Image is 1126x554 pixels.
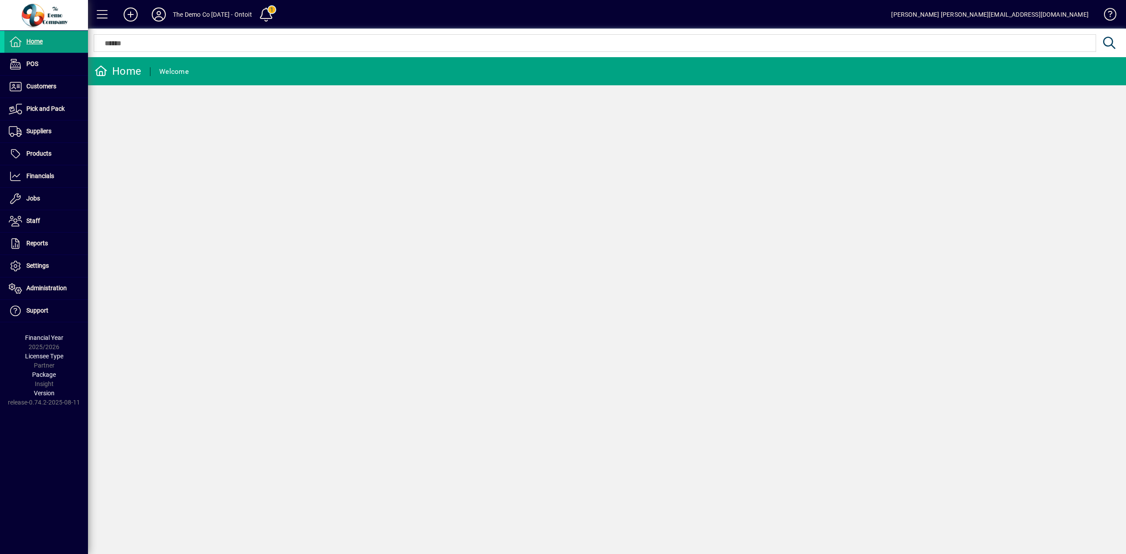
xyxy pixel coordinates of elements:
[145,7,173,22] button: Profile
[4,188,88,210] a: Jobs
[159,65,189,79] div: Welcome
[26,38,43,45] span: Home
[32,371,56,378] span: Package
[26,172,54,179] span: Financials
[26,150,51,157] span: Products
[4,255,88,277] a: Settings
[26,105,65,112] span: Pick and Pack
[25,334,63,341] span: Financial Year
[4,53,88,75] a: POS
[891,7,1089,22] div: [PERSON_NAME] [PERSON_NAME][EMAIL_ADDRESS][DOMAIN_NAME]
[4,76,88,98] a: Customers
[26,284,67,292] span: Administration
[173,7,252,22] div: The Demo Co [DATE] - Ontoit
[26,240,48,247] span: Reports
[26,128,51,135] span: Suppliers
[25,353,63,360] span: Licensee Type
[4,210,88,232] a: Staff
[95,64,141,78] div: Home
[4,233,88,255] a: Reports
[117,7,145,22] button: Add
[26,307,48,314] span: Support
[4,120,88,142] a: Suppliers
[26,60,38,67] span: POS
[4,143,88,165] a: Products
[1097,2,1115,30] a: Knowledge Base
[26,195,40,202] span: Jobs
[26,83,56,90] span: Customers
[26,262,49,269] span: Settings
[4,277,88,299] a: Administration
[4,165,88,187] a: Financials
[26,217,40,224] span: Staff
[34,390,55,397] span: Version
[4,98,88,120] a: Pick and Pack
[4,300,88,322] a: Support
